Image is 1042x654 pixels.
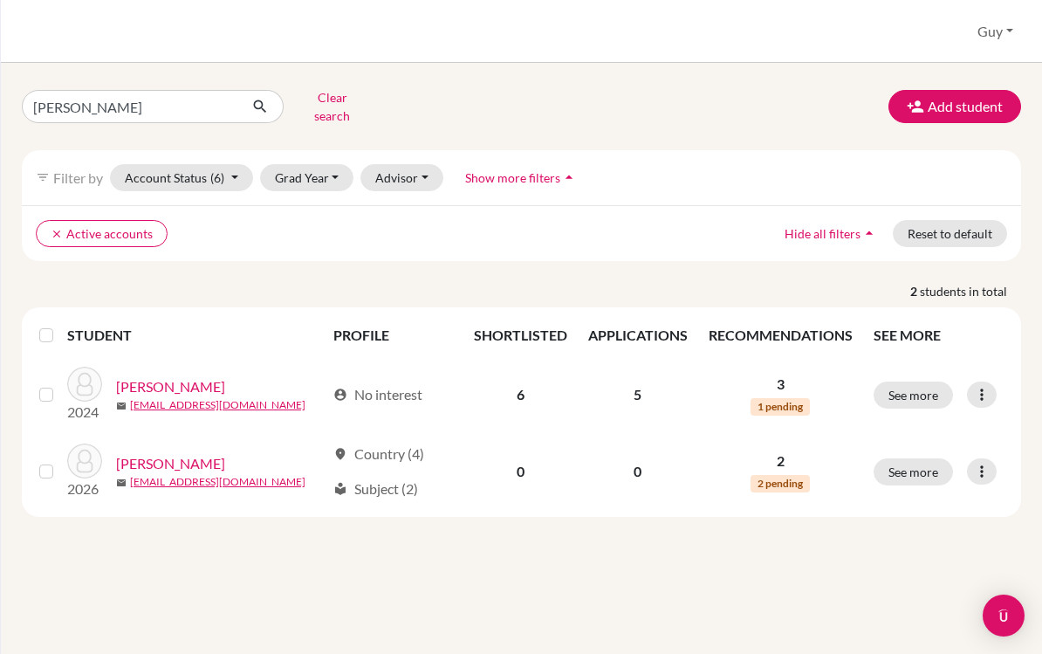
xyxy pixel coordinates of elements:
span: local_library [333,482,347,496]
img: Walton, Leo [67,367,102,402]
td: 5 [578,356,698,433]
td: 0 [578,433,698,510]
a: [PERSON_NAME] [116,453,225,474]
th: SHORTLISTED [463,314,578,356]
p: 2026 [67,478,102,499]
span: mail [116,478,127,488]
button: Guy [970,15,1021,48]
div: Open Intercom Messenger [983,595,1025,637]
button: Reset to default [893,220,1007,247]
button: See more [874,382,953,409]
span: (6) [210,170,224,185]
button: Advisor [360,164,443,191]
span: 1 pending [751,398,810,416]
i: filter_list [36,170,50,184]
span: Hide all filters [785,226,860,241]
p: 3 [709,374,853,395]
button: Account Status(6) [110,164,253,191]
td: 6 [463,356,578,433]
button: See more [874,458,953,485]
i: arrow_drop_up [860,224,878,242]
span: Filter by [53,169,103,186]
a: [PERSON_NAME] [116,376,225,397]
span: account_circle [333,388,347,402]
strong: 2 [910,282,920,300]
p: 2 [709,451,853,472]
th: STUDENT [67,314,323,356]
span: Show more filters [465,170,560,185]
a: [EMAIL_ADDRESS][DOMAIN_NAME] [130,397,305,413]
div: Subject (2) [333,478,418,499]
button: Clear search [284,84,380,129]
th: PROFILE [323,314,463,356]
button: Show more filtersarrow_drop_up [450,164,593,191]
span: mail [116,401,127,411]
div: Country (4) [333,444,424,465]
button: Grad Year [260,164,354,191]
button: clearActive accounts [36,220,168,247]
input: Find student by name... [22,90,238,123]
th: RECOMMENDATIONS [698,314,863,356]
td: 0 [463,433,578,510]
div: No interest [333,384,422,405]
p: 2024 [67,402,102,423]
button: Add student [888,90,1021,123]
img: Walton, Maximilian [67,444,102,478]
th: SEE MORE [863,314,1014,356]
span: students in total [920,282,1021,300]
i: clear [51,228,63,240]
a: [EMAIL_ADDRESS][DOMAIN_NAME] [130,474,305,490]
i: arrow_drop_up [560,169,578,186]
th: APPLICATIONS [578,314,698,356]
button: Hide all filtersarrow_drop_up [770,220,893,247]
span: 2 pending [751,475,810,492]
span: location_on [333,447,347,461]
